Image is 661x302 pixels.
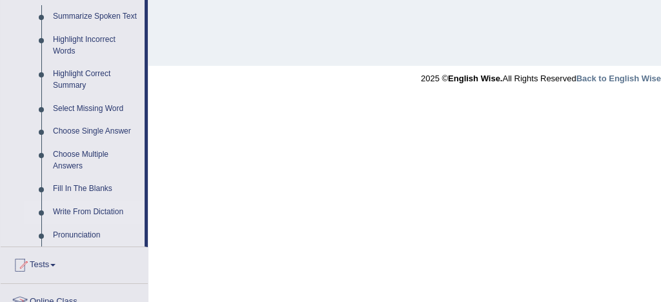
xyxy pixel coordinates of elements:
a: Choose Multiple Answers [47,143,145,177]
a: Summarize Spoken Text [47,5,145,28]
a: Write From Dictation [47,201,145,224]
a: Choose Single Answer [47,120,145,143]
a: Pronunciation [47,224,145,247]
strong: English Wise. [448,74,502,83]
a: Fill In The Blanks [47,177,145,201]
a: Highlight Incorrect Words [47,28,145,63]
div: 2025 © All Rights Reserved [421,66,661,85]
a: Highlight Correct Summary [47,63,145,97]
a: Tests [1,247,148,279]
a: Back to English Wise [576,74,661,83]
a: Select Missing Word [47,97,145,121]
